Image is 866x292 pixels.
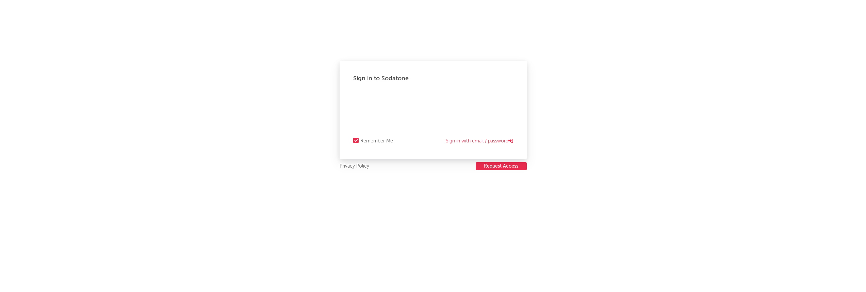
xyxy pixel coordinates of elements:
a: Sign in with email / password [446,137,513,145]
div: Sign in to Sodatone [353,74,513,83]
div: Remember Me [360,137,393,145]
button: Request Access [476,162,527,170]
a: Request Access [476,162,527,171]
a: Privacy Policy [340,162,369,171]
